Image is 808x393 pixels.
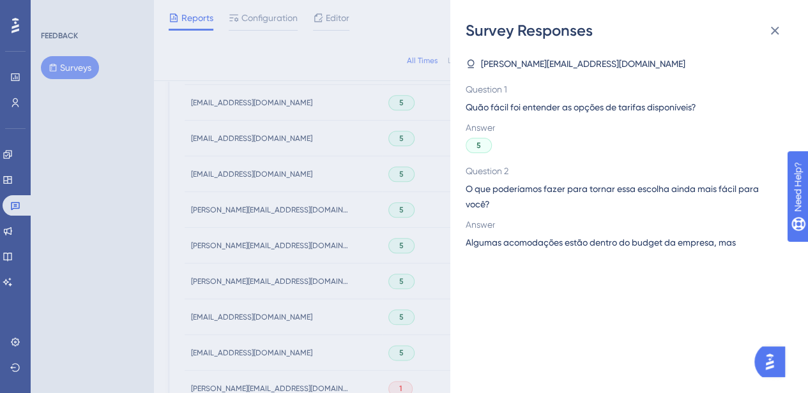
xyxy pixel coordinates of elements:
[466,235,736,250] span: Algumas acomodações estão dentro do budget da empresa, mas
[481,56,685,71] span: [PERSON_NAME][EMAIL_ADDRESS][DOMAIN_NAME]
[466,181,782,212] span: O que poderíamos fazer para tornar essa escolha ainda mais fácil para você?
[466,20,793,41] div: Survey Responses
[466,82,782,97] span: Question 1
[476,140,481,151] span: 5
[754,343,793,381] iframe: UserGuiding AI Assistant Launcher
[466,100,782,115] span: Quão fácil foi entender as opções de tarifas disponíveis?
[466,120,782,135] span: Answer
[466,163,782,179] span: Question 2
[30,3,80,19] span: Need Help?
[466,217,782,232] span: Answer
